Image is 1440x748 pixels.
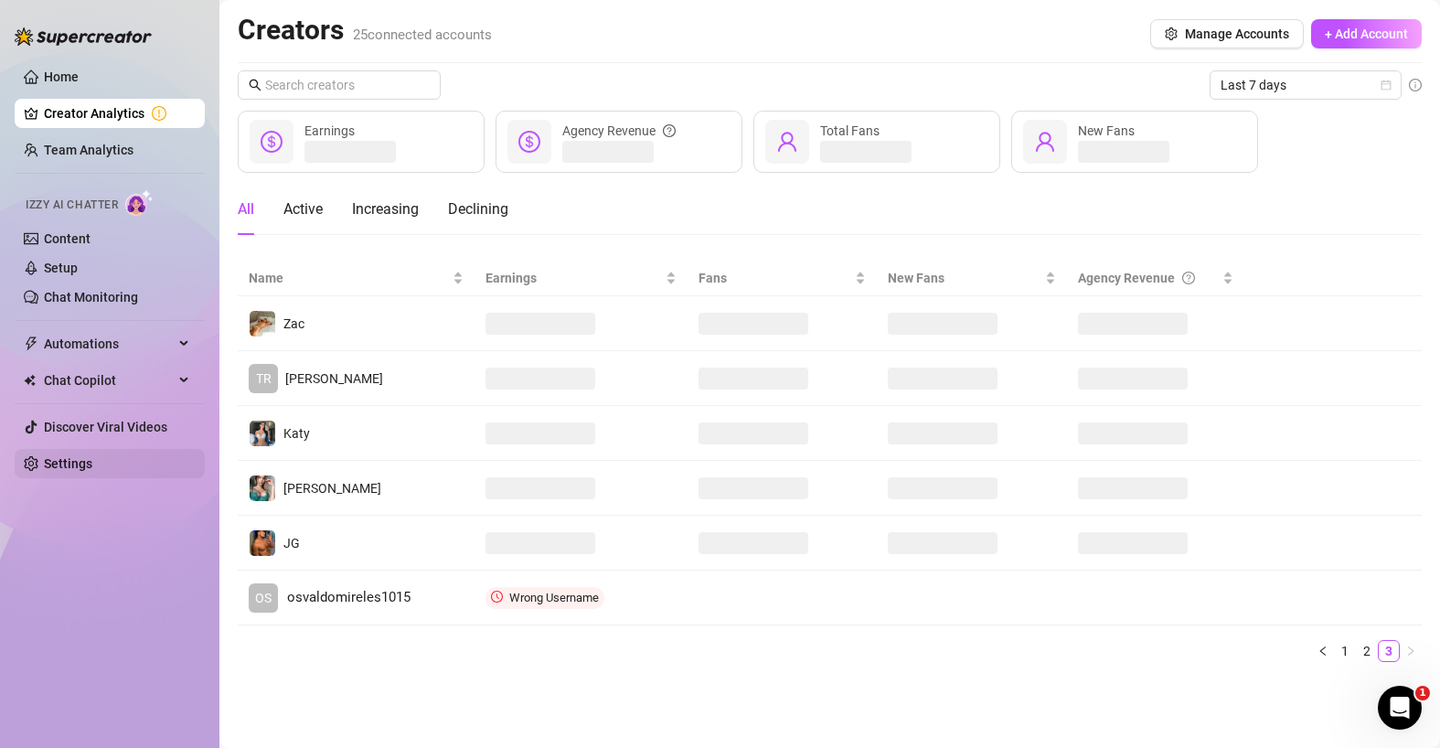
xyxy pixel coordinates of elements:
[265,75,415,95] input: Search creators
[1357,641,1377,661] a: 2
[283,316,304,331] span: Zac
[287,587,411,609] span: osvaldomireles1015
[1034,131,1056,153] span: user
[24,374,36,387] img: Chat Copilot
[1400,640,1422,662] li: Next Page
[255,588,272,608] span: OS
[485,268,662,288] span: Earnings
[1312,640,1334,662] button: left
[249,583,464,613] a: OSosvaldomireles1015
[249,79,261,91] span: search
[44,69,79,84] a: Home
[1311,19,1422,48] button: + Add Account
[1409,79,1422,91] span: info-circle
[1182,268,1195,288] span: question-circle
[448,198,508,220] div: Declining
[820,123,880,138] span: Total Fans
[44,366,174,395] span: Chat Copilot
[44,261,78,275] a: Setup
[1312,640,1334,662] li: Previous Page
[304,123,355,138] span: Earnings
[44,329,174,358] span: Automations
[699,268,851,288] span: Fans
[15,27,152,46] img: logo-BBDzfeDw.svg
[1165,27,1178,40] span: setting
[1078,268,1219,288] div: Agency Revenue
[518,131,540,153] span: dollar-circle
[250,311,275,337] img: Zac
[26,197,118,214] span: Izzy AI Chatter
[44,231,91,246] a: Content
[24,337,38,351] span: thunderbolt
[688,261,877,296] th: Fans
[1405,646,1416,657] span: right
[877,261,1066,296] th: New Fans
[1185,27,1289,41] span: Manage Accounts
[261,131,283,153] span: dollar-circle
[1381,80,1392,91] span: calendar
[1356,640,1378,662] li: 2
[238,261,475,296] th: Name
[283,481,381,496] span: [PERSON_NAME]
[1335,641,1355,661] a: 1
[125,189,154,216] img: AI Chatter
[283,426,310,441] span: Katy
[44,99,190,128] a: Creator Analytics exclamation-circle
[283,198,323,220] div: Active
[352,198,419,220] div: Increasing
[1317,646,1328,657] span: left
[250,530,275,556] img: JG
[1334,640,1356,662] li: 1
[1379,641,1399,661] a: 3
[1415,686,1430,700] span: 1
[509,591,599,604] span: Wrong Username
[475,261,688,296] th: Earnings
[776,131,798,153] span: user
[663,121,676,141] span: question-circle
[1078,123,1135,138] span: New Fans
[238,198,254,220] div: All
[562,121,676,141] div: Agency Revenue
[249,268,449,288] span: Name
[44,290,138,305] a: Chat Monitoring
[285,371,383,386] span: [PERSON_NAME]
[283,536,300,550] span: JG
[491,591,503,603] span: clock-circle
[1400,640,1422,662] button: right
[44,420,167,434] a: Discover Viral Videos
[888,268,1040,288] span: New Fans
[238,13,492,48] h2: Creators
[1150,19,1304,48] button: Manage Accounts
[250,476,275,501] img: Zaddy
[1378,640,1400,662] li: 3
[1325,27,1408,41] span: + Add Account
[256,369,272,389] span: TR
[44,143,133,157] a: Team Analytics
[1378,686,1422,730] iframe: Intercom live chat
[250,421,275,446] img: Katy
[353,27,492,43] span: 25 connected accounts
[44,456,92,471] a: Settings
[1221,71,1391,99] span: Last 7 days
